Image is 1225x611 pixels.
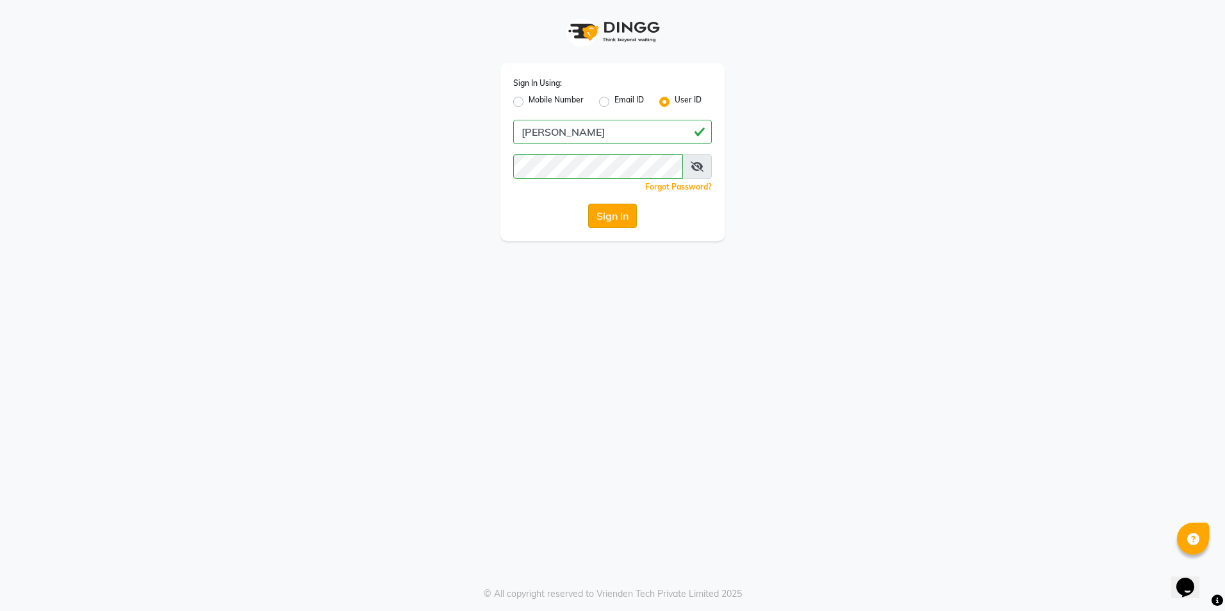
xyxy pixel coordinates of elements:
button: Sign In [588,204,637,228]
input: Username [513,120,712,144]
label: Sign In Using: [513,77,562,89]
label: Email ID [614,94,644,110]
a: Forgot Password? [645,182,712,191]
img: logo1.svg [561,13,664,51]
iframe: chat widget [1171,560,1212,598]
label: Mobile Number [529,94,584,110]
label: User ID [675,94,702,110]
input: Username [513,154,683,179]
